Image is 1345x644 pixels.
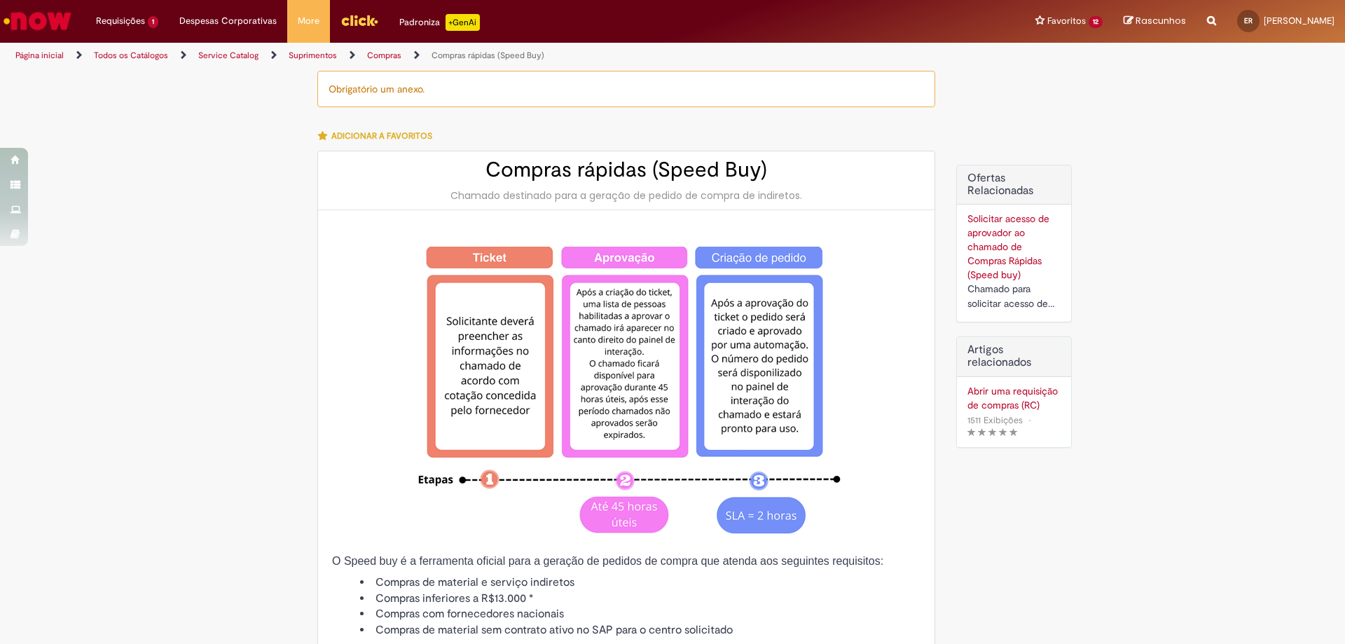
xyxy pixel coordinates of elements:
li: Compras inferiores a R$13.000 * [360,591,920,607]
span: O Speed buy é a ferramenta oficial para a geração de pedidos de compra que atenda aos seguintes r... [332,555,883,567]
a: Compras rápidas (Speed Buy) [432,50,544,61]
a: Abrir uma requisição de compras (RC) [967,384,1061,412]
li: Compras de material sem contrato ativo no SAP para o centro solicitado [360,622,920,638]
img: click_logo_yellow_360x200.png [340,10,378,31]
button: Adicionar a Favoritos [317,121,440,151]
a: Todos os Catálogos [94,50,168,61]
div: Obrigatório um anexo. [317,71,935,107]
ul: Trilhas de página [11,43,886,69]
span: 1511 Exibições [967,414,1023,426]
span: Requisições [96,14,145,28]
li: Compras com fornecedores nacionais [360,606,920,622]
span: ER [1244,16,1253,25]
h2: Ofertas Relacionadas [967,172,1061,197]
div: Chamado destinado para a geração de pedido de compra de indiretos. [332,189,920,203]
a: Rascunhos [1124,15,1186,28]
p: +GenAi [446,14,480,31]
h2: Compras rápidas (Speed Buy) [332,158,920,181]
span: More [298,14,319,28]
div: Padroniza [399,14,480,31]
span: Rascunhos [1136,14,1186,27]
span: Favoritos [1047,14,1086,28]
a: Service Catalog [198,50,258,61]
a: Compras [367,50,401,61]
span: 1 [148,16,158,28]
h3: Artigos relacionados [967,344,1061,369]
span: 12 [1089,16,1103,28]
span: Adicionar a Favoritos [331,130,432,142]
li: Compras de material e serviço indiretos [360,575,920,591]
div: Chamado para solicitar acesso de aprovador ao ticket de Speed buy [967,282,1061,311]
a: Suprimentos [289,50,337,61]
a: Página inicial [15,50,64,61]
span: • [1026,411,1034,430]
a: Solicitar acesso de aprovador ao chamado de Compras Rápidas (Speed buy) [967,212,1049,281]
span: [PERSON_NAME] [1264,15,1334,27]
img: ServiceNow [1,7,74,35]
div: Ofertas Relacionadas [956,165,1072,322]
span: Despesas Corporativas [179,14,277,28]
